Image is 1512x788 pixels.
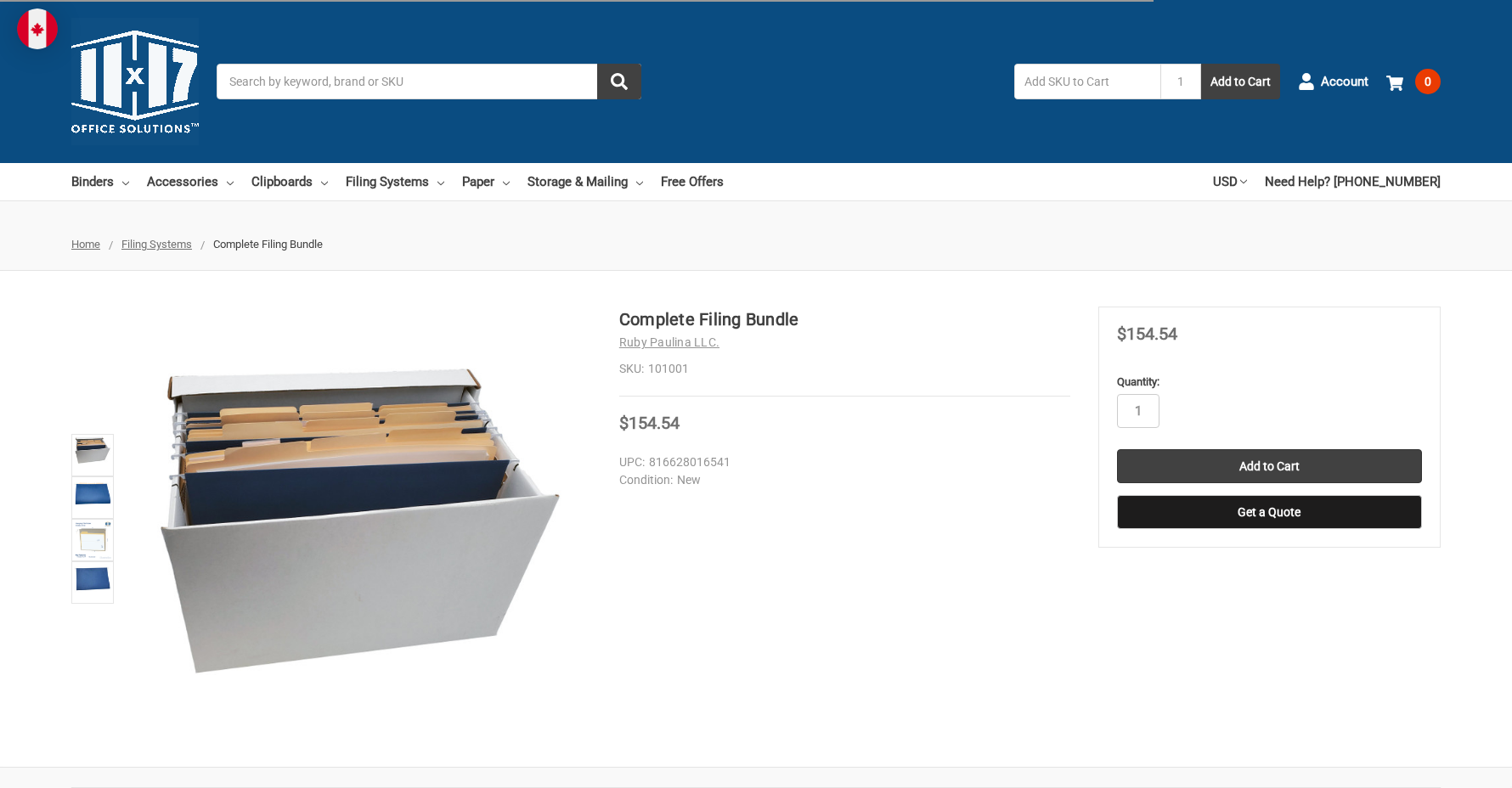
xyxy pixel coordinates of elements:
a: Account [1298,59,1368,104]
button: Get a Quote [1117,495,1422,529]
img: Complete Filing Bundle [147,363,572,675]
dt: Condition: [619,471,673,489]
dd: 816628016541 [619,453,1063,471]
dd: 101001 [619,360,1070,378]
img: Complete Filing Bundle [74,436,111,464]
img: duty and tax information for Canada [17,8,58,49]
img: Complete Filing Bundle [74,521,111,559]
dt: UPC: [619,453,645,471]
h1: Complete Filing Bundle [619,307,1070,332]
span: Complete Filing Bundle [213,238,323,250]
a: Accessories [147,163,234,200]
a: Storage & Mailing [528,163,643,200]
input: Add SKU to Cart [1014,64,1160,99]
a: Need Help? [PHONE_NUMBER] [1265,163,1441,200]
span: $154.54 [619,413,680,433]
a: Binders [71,163,129,200]
a: Paper [462,163,510,200]
dt: SKU: [619,360,644,378]
label: Quantity: [1117,374,1422,391]
a: Filing Systems [121,238,192,250]
dd: New [619,471,1063,489]
span: $154.54 [1117,324,1177,344]
img: Complete Filing Bundle [74,564,111,593]
input: Add to Cart [1117,449,1422,483]
span: 0 [1415,69,1441,94]
a: Home [71,238,100,250]
a: Ruby Paulina LLC. [619,335,719,349]
span: Account [1321,72,1368,92]
img: Complete Filing Bundle [74,479,111,506]
button: Add to Cart [1201,64,1280,99]
a: Clipboards [251,163,328,200]
a: 0 [1386,59,1441,104]
a: USD [1213,163,1247,200]
img: 11x17.com [71,18,199,145]
a: Filing Systems [346,163,444,200]
a: Free Offers [661,163,724,200]
input: Search by keyword, brand or SKU [217,64,641,99]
